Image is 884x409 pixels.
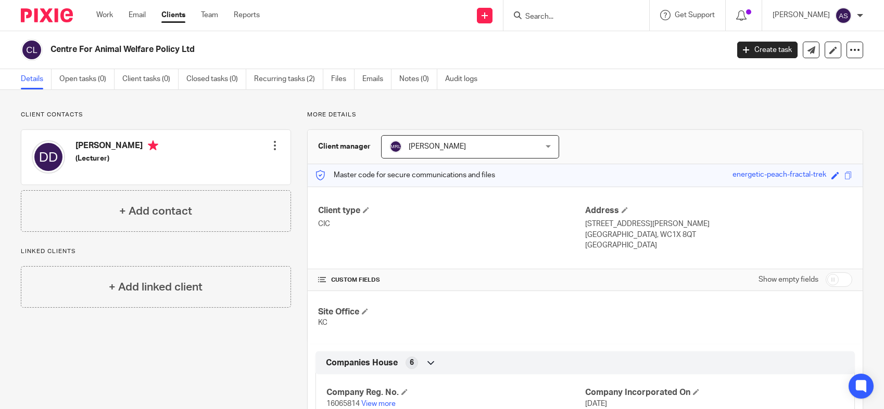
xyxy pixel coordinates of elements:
[318,205,585,216] h4: Client type
[361,400,396,407] a: View more
[129,10,146,20] a: Email
[201,10,218,20] a: Team
[835,7,852,24] img: svg%3E
[326,387,585,398] h4: Company Reg. No.
[585,240,852,250] p: [GEOGRAPHIC_DATA]
[410,358,414,368] span: 6
[21,69,52,89] a: Details
[148,140,158,151] i: Primary
[315,170,495,180] p: Master code for secure communications and files
[389,140,402,153] img: svg%3E
[318,276,585,284] h4: CUSTOM FIELDS
[331,69,355,89] a: Files
[109,279,203,295] h4: + Add linked client
[362,69,392,89] a: Emails
[186,69,246,89] a: Closed tasks (0)
[307,111,863,119] p: More details
[161,10,185,20] a: Clients
[119,203,192,219] h4: + Add contact
[399,69,437,89] a: Notes (0)
[318,319,327,326] span: KC
[21,247,291,256] p: Linked clients
[585,219,852,229] p: [STREET_ADDRESS][PERSON_NAME]
[585,387,844,398] h4: Company Incorporated On
[50,44,587,55] h2: Centre For Animal Welfare Policy Ltd
[759,274,818,285] label: Show empty fields
[75,153,158,164] h5: (Lecturer)
[675,11,715,19] span: Get Support
[32,140,65,174] img: svg%3E
[75,140,158,153] h4: [PERSON_NAME]
[326,400,360,407] span: 16065814
[318,141,371,152] h3: Client manager
[318,219,585,229] p: CIC
[737,42,798,58] a: Create task
[445,69,485,89] a: Audit logs
[585,230,852,240] p: [GEOGRAPHIC_DATA], WC1X 8QT
[585,205,852,216] h4: Address
[21,8,73,22] img: Pixie
[773,10,830,20] p: [PERSON_NAME]
[409,143,466,150] span: [PERSON_NAME]
[21,39,43,61] img: svg%3E
[254,69,323,89] a: Recurring tasks (2)
[234,10,260,20] a: Reports
[59,69,115,89] a: Open tasks (0)
[733,169,826,181] div: energetic-peach-fractal-trek
[122,69,179,89] a: Client tasks (0)
[318,307,585,318] h4: Site Office
[96,10,113,20] a: Work
[585,400,607,407] span: [DATE]
[326,358,398,368] span: Companies House
[21,111,291,119] p: Client contacts
[524,12,618,22] input: Search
